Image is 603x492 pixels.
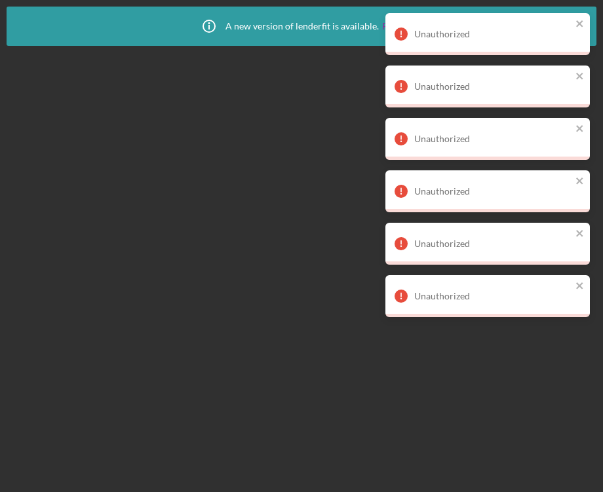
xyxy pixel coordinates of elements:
button: close [575,228,585,240]
div: Unauthorized [414,291,572,301]
div: Unauthorized [414,29,572,39]
button: close [575,71,585,83]
div: A new version of lenderfit is available. [193,10,410,43]
a: Reload [382,21,410,31]
button: close [575,123,585,136]
div: Unauthorized [414,186,572,197]
button: close [575,280,585,293]
div: Unauthorized [414,134,572,144]
button: close [575,176,585,188]
button: close [575,18,585,31]
div: Unauthorized [414,238,572,249]
div: Unauthorized [414,81,572,92]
